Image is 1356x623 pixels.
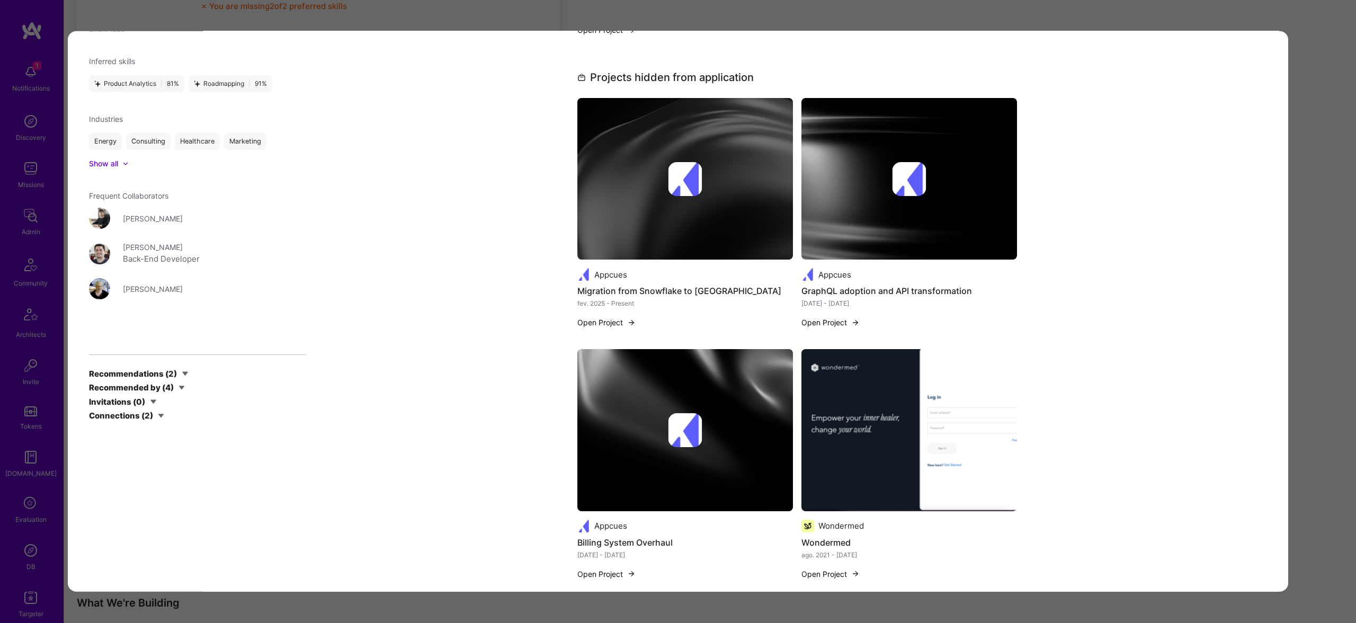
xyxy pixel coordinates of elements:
div: Recommendations ( 2 ) [89,368,177,379]
div: Healthcare [175,133,220,150]
img: Company logo [668,413,702,447]
img: Company logo [577,268,590,281]
div: Back-End Developer [123,253,200,265]
div: Appcues [594,520,627,531]
span: Inferred skills [89,57,135,66]
div: Energy [89,133,122,150]
div: [PERSON_NAME] [123,242,183,253]
div: Show all [89,158,118,169]
div: Recommended by ( 4 ) [89,382,174,394]
button: Open Project [577,568,636,580]
div: Appcues [818,269,851,280]
img: User Avatar [89,243,110,264]
h4: Wondermed [801,536,1017,549]
i: icon StarsPurple [94,81,101,87]
button: Open Project [801,317,860,328]
img: arrow-right [627,569,636,578]
img: Company logo [577,520,590,532]
div: Projects hidden from application [577,69,754,85]
div: [PERSON_NAME] [123,283,183,295]
img: User Avatar [89,278,110,299]
a: User Avatar[PERSON_NAME] [89,208,285,229]
i: icon StarsPurple [194,81,200,87]
i: SuitcaseGray [577,73,586,82]
span: | [160,79,163,88]
img: arrow-right [851,318,860,327]
div: [DATE] - [DATE] [801,298,1017,309]
div: Invitations ( 0 ) [89,396,145,407]
div: Marketing [224,133,266,150]
a: User Avatar[PERSON_NAME]Back-End Developer [89,242,285,265]
div: Consulting [126,133,171,150]
div: fev. 2025 - Present [577,298,793,309]
i: icon CaretDown [147,396,159,408]
div: Wondermed [818,520,864,531]
div: Connections ( 2 ) [89,411,153,422]
i: icon CaretDown [176,382,188,394]
img: cover [577,349,793,511]
i: icon CaretDown [155,410,167,422]
button: Open Project [577,317,636,328]
h4: Migration from Snowflake to [GEOGRAPHIC_DATA] [577,284,793,298]
img: Company logo [668,162,702,196]
div: ago. 2021 - [DATE] [801,549,1017,560]
div: Appcues [594,269,627,280]
img: User Avatar [89,208,110,229]
div: modal [68,31,1288,592]
div: Product Analytics 81 % [89,75,184,92]
div: [PERSON_NAME] [123,213,183,224]
img: arrow-right [627,318,636,327]
button: Open Project [801,568,860,580]
span: | [248,79,251,88]
a: User Avatar[PERSON_NAME] [89,278,285,299]
img: Company logo [893,162,926,196]
span: Frequent Collaborators [89,191,168,200]
img: cover [801,98,1017,260]
img: arrow-right [851,569,860,578]
div: Roadmapping 91 % [189,75,272,92]
img: cover [577,98,793,260]
h4: GraphQL adoption and API transformation [801,284,1017,298]
i: icon CaretDown [179,368,191,380]
h4: Billing System Overhaul [577,536,793,549]
span: Industries [89,114,123,123]
img: Company logo [801,520,814,532]
div: [DATE] - [DATE] [577,549,793,560]
img: Company logo [801,268,814,281]
img: Wondermed [801,349,1017,511]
